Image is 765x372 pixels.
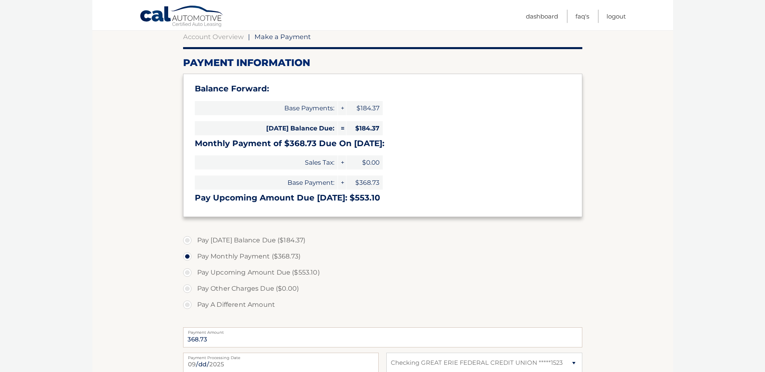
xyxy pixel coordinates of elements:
[183,265,582,281] label: Pay Upcoming Amount Due ($553.10)
[183,57,582,69] h2: Payment Information
[195,176,338,190] span: Base Payment:
[195,84,571,94] h3: Balance Forward:
[338,121,346,135] span: =
[607,10,626,23] a: Logout
[195,121,338,135] span: [DATE] Balance Due:
[140,5,224,29] a: Cal Automotive
[195,138,571,149] h3: Monthly Payment of $368.73 Due On [DATE]:
[183,232,582,248] label: Pay [DATE] Balance Due ($184.37)
[183,327,582,347] input: Payment Amount
[195,193,571,203] h3: Pay Upcoming Amount Due [DATE]: $553.10
[526,10,558,23] a: Dashboard
[346,121,383,135] span: $184.37
[195,155,338,169] span: Sales Tax:
[183,327,582,334] label: Payment Amount
[575,10,589,23] a: FAQ's
[183,353,379,359] label: Payment Processing Date
[183,281,582,297] label: Pay Other Charges Due ($0.00)
[346,101,383,115] span: $184.37
[183,248,582,265] label: Pay Monthly Payment ($368.73)
[183,297,582,313] label: Pay A Different Amount
[183,33,244,41] a: Account Overview
[346,176,383,190] span: $368.73
[254,33,311,41] span: Make a Payment
[338,176,346,190] span: +
[338,101,346,115] span: +
[195,101,338,115] span: Base Payments:
[346,155,383,169] span: $0.00
[248,33,250,41] span: |
[338,155,346,169] span: +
